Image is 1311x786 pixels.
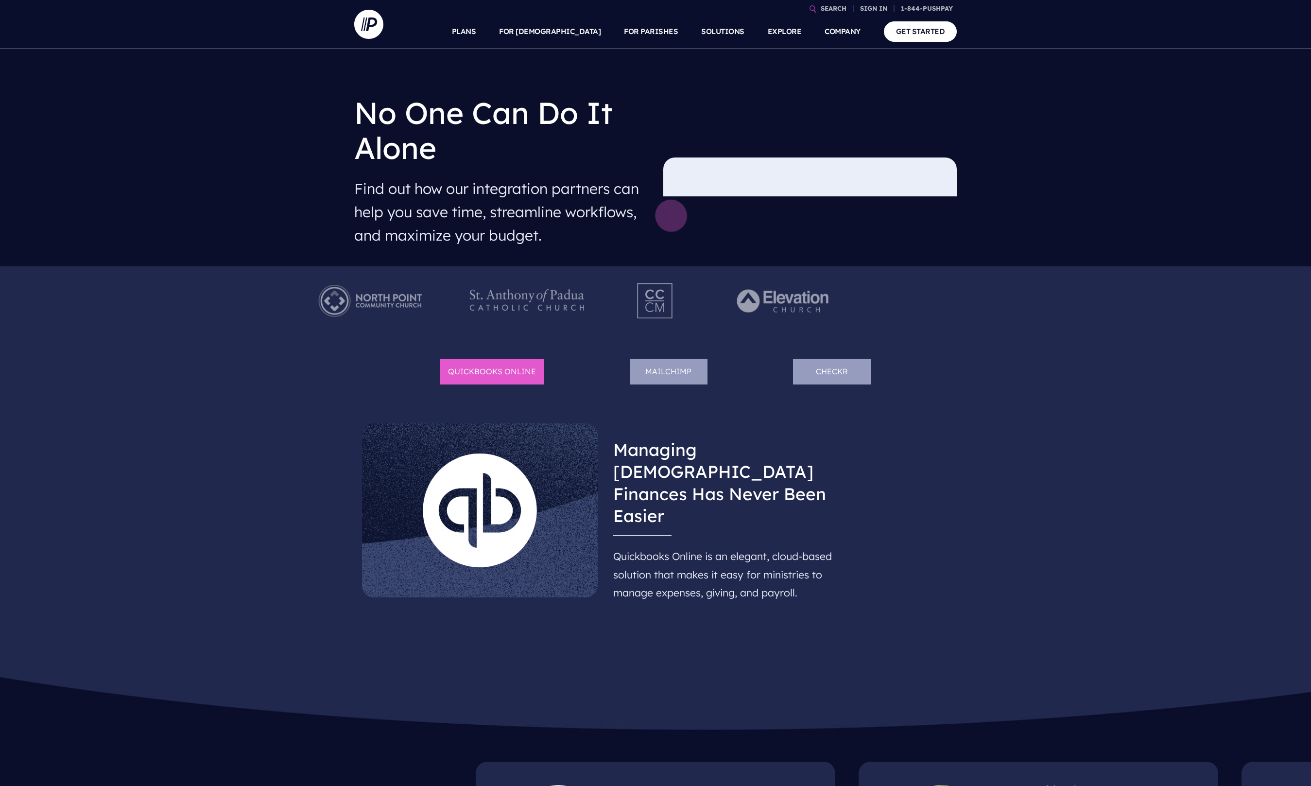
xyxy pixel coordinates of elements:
[701,15,744,49] a: SOLUTIONS
[354,87,648,173] h1: No One Can Do It Alone
[793,359,871,384] li: Checkr
[613,431,849,535] h3: Managing [DEMOGRAPHIC_DATA] Finances Has Never Been Easier
[884,21,957,41] a: GET STARTED
[624,15,678,49] a: FOR PARISHES
[630,359,707,384] li: Mailchimp
[362,423,598,597] img: PP_IntegrationTabs_quickbooks (Picture)
[460,274,594,328] img: Pushpay_Logo__StAnthony
[613,543,849,606] h5: Quickbooks Online is an elegant, cloud-based solution that makes it easy for ministries to manage...
[452,15,476,49] a: PLANS
[440,359,544,384] li: Quickbooks Online
[617,274,694,328] img: Pushpay_Logo__CCM
[354,173,648,251] h4: Find out how our integration partners can help you save time, streamline workflows, and maximize ...
[768,15,802,49] a: EXPLORE
[825,15,861,49] a: COMPANY
[303,274,437,328] img: Pushpay_Logo__NorthPoint
[499,15,601,49] a: FOR [DEMOGRAPHIC_DATA]
[717,274,851,328] img: Pushpay_Logo__Elevation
